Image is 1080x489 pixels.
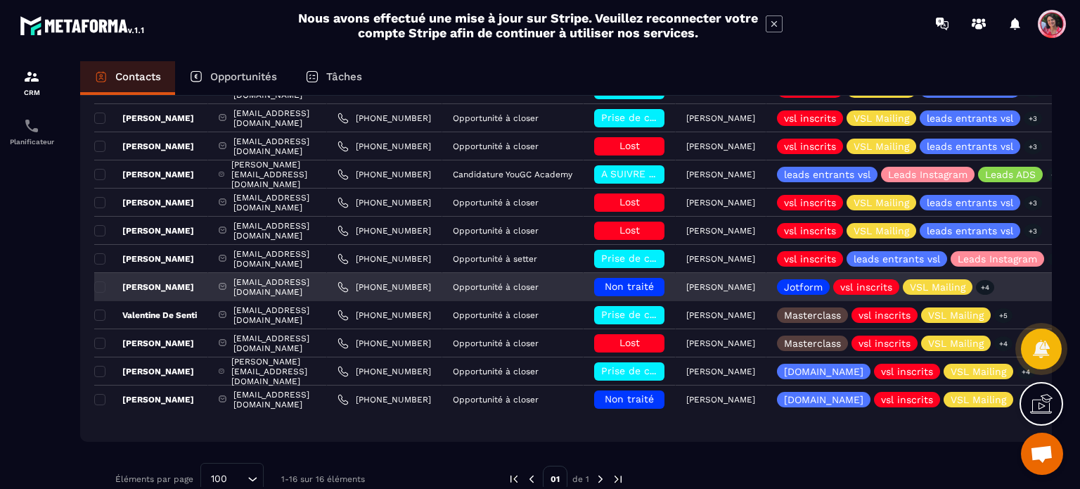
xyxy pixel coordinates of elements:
[94,281,194,293] p: [PERSON_NAME]
[928,338,984,348] p: VSL Mailing
[4,58,60,107] a: formationformationCRM
[985,170,1036,179] p: Leads ADS
[4,138,60,146] p: Planificateur
[840,282,892,292] p: vsl inscrits
[686,198,755,208] p: [PERSON_NAME]
[94,141,194,152] p: [PERSON_NAME]
[784,367,863,376] p: [DOMAIN_NAME]
[1048,252,1066,267] p: +2
[605,393,654,405] span: Non traité
[453,113,539,123] p: Opportunité à closer
[601,168,661,179] span: A SUIVRE ⏳
[888,170,967,179] p: Leads Instagram
[94,310,197,321] p: Valentine De Senti
[854,226,909,236] p: VSL Mailing
[453,367,539,376] p: Opportunité à closer
[601,365,731,376] span: Prise de contact effectuée
[94,338,194,349] p: [PERSON_NAME]
[854,113,909,123] p: VSL Mailing
[4,89,60,96] p: CRM
[784,198,836,208] p: vsl inscrits
[281,474,365,484] p: 1-16 sur 16 éléments
[232,471,244,487] input: Search for option
[601,253,731,264] span: Prise de contact effectuée
[927,141,1013,151] p: leads entrants vsl
[1024,224,1042,239] p: +3
[686,395,755,405] p: [PERSON_NAME]
[337,197,431,208] a: [PHONE_NUMBER]
[619,140,640,151] span: Lost
[297,11,759,40] h2: Nous avons effectué une mise à jour sur Stripe. Veuillez reconnecter votre compte Stripe afin de ...
[686,282,755,292] p: [PERSON_NAME]
[686,113,755,123] p: [PERSON_NAME]
[854,141,909,151] p: VSL Mailing
[951,367,1006,376] p: VSL Mailing
[453,254,537,264] p: Opportunité à setter
[23,118,40,134] img: scheduler
[210,70,277,83] p: Opportunités
[594,473,607,485] img: next
[784,338,841,348] p: Masterclass
[337,310,431,321] a: [PHONE_NUMBER]
[784,310,841,320] p: Masterclass
[508,473,520,485] img: prev
[784,170,870,179] p: leads entrants vsl
[686,338,755,348] p: [PERSON_NAME]
[1024,196,1042,210] p: +3
[927,198,1013,208] p: leads entrants vsl
[854,254,940,264] p: leads entrants vsl
[337,394,431,405] a: [PHONE_NUMBER]
[601,112,731,123] span: Prise de contact effectuée
[326,70,362,83] p: Tâches
[976,280,994,295] p: +4
[601,309,731,320] span: Prise de contact effectuée
[994,308,1012,323] p: +5
[881,367,933,376] p: vsl inscrits
[337,141,431,152] a: [PHONE_NUMBER]
[115,474,193,484] p: Éléments par page
[928,310,984,320] p: VSL Mailing
[453,170,572,179] p: Candidature YouGC Academy
[859,310,911,320] p: vsl inscrits
[910,282,965,292] p: VSL Mailing
[1017,364,1035,379] p: +4
[612,473,624,485] img: next
[1017,393,1035,407] p: +4
[453,338,539,348] p: Opportunité à closer
[206,471,232,487] span: 100
[94,394,194,405] p: [PERSON_NAME]
[784,226,836,236] p: vsl inscrits
[686,226,755,236] p: [PERSON_NAME]
[619,196,640,208] span: Lost
[994,336,1012,351] p: +4
[1021,433,1063,475] div: Ouvrir le chat
[619,337,640,348] span: Lost
[23,68,40,85] img: formation
[453,141,539,151] p: Opportunité à closer
[453,198,539,208] p: Opportunité à closer
[619,224,640,236] span: Lost
[1046,167,1063,182] p: +1
[927,113,1013,123] p: leads entrants vsl
[453,282,539,292] p: Opportunité à closer
[94,197,194,208] p: [PERSON_NAME]
[854,198,909,208] p: VSL Mailing
[951,395,1006,405] p: VSL Mailing
[572,474,589,485] p: de 1
[927,226,1013,236] p: leads entrants vsl
[784,395,863,405] p: [DOMAIN_NAME]
[686,254,755,264] p: [PERSON_NAME]
[453,226,539,236] p: Opportunité à closer
[4,107,60,156] a: schedulerschedulerPlanificateur
[453,310,539,320] p: Opportunité à closer
[1024,139,1042,154] p: +3
[784,282,823,292] p: Jotform
[453,395,539,405] p: Opportunité à closer
[94,113,194,124] p: [PERSON_NAME]
[605,281,654,292] span: Non traité
[337,169,431,180] a: [PHONE_NUMBER]
[80,61,175,95] a: Contacts
[291,61,376,95] a: Tâches
[859,338,911,348] p: vsl inscrits
[94,253,194,265] p: [PERSON_NAME]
